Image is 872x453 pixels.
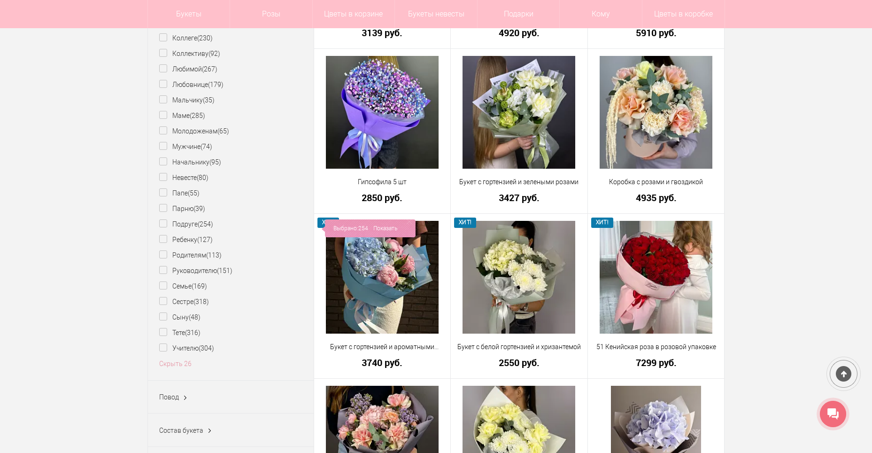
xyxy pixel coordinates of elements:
a: Букет с гортензией и зелеными розами [457,177,581,187]
label: Маме [159,111,205,121]
ins: (254) [198,220,213,228]
img: Гипсофила 5 шт [326,56,439,169]
ins: (48) [189,313,201,321]
ins: (74) [201,143,212,150]
a: 5910 руб. [594,28,718,38]
label: Невесте [159,173,208,183]
ins: (267) [202,65,217,73]
label: Коллективу [159,49,220,59]
a: 3427 руб. [457,193,581,203]
a: 2550 руб. [457,358,581,367]
ins: (179) [208,81,224,88]
label: Мужчине [159,142,212,152]
label: Сыну [159,312,201,322]
ins: (35) [203,96,215,104]
label: Папе [159,188,200,198]
a: 2850 руб. [320,193,445,203]
a: Скрыть 26 [159,360,192,367]
img: 51 Кенийская роза в розовой упаковке [600,221,712,334]
ins: (230) [197,34,213,42]
a: 3139 руб. [320,28,445,38]
label: Учителю [159,344,214,353]
label: Родителям [159,250,222,260]
ins: (316) [185,329,201,336]
ins: (169) [192,282,207,290]
label: Любовнице [159,80,224,90]
a: Гипсофила 5 шт [320,177,445,187]
span: ХИТ! [317,218,340,227]
label: Руководителю [159,266,232,276]
label: Мальчику [159,95,215,105]
a: Коробка с розами и гвоздикой [594,177,718,187]
ins: (304) [199,344,214,352]
label: Ребенку [159,235,213,245]
label: Тете [159,328,201,338]
a: Показать [373,219,397,237]
ins: (65) [217,127,229,135]
img: Букет с белой гортензией и хризантемой [463,221,575,334]
a: 3740 руб. [320,358,445,367]
a: Букет с белой гортензией и хризантемой [457,342,581,352]
a: 4935 руб. [594,193,718,203]
img: Букет с гортензией и ароматными пионами [326,221,439,334]
ins: (285) [190,112,205,119]
label: Любимой [159,64,217,74]
span: Состав букета [159,427,203,434]
label: Семье [159,281,207,291]
ins: (318) [193,298,209,305]
span: Повод [159,393,179,401]
div: Выбрано: [322,219,416,237]
ins: (113) [206,251,222,259]
label: Молодоженам [159,126,229,136]
label: Подруге [159,219,213,229]
span: ХИТ! [591,218,613,227]
a: 4920 руб. [457,28,581,38]
label: Начальнику [159,157,221,167]
span: ХИТ! [454,218,476,227]
img: Коробка с розами и гвоздикой [600,56,712,169]
label: Коллеге [159,33,213,43]
ins: (80) [197,174,208,181]
ins: (127) [197,236,213,243]
img: Букет с гортензией и зелеными розами [463,56,575,169]
label: Парню [159,204,205,214]
a: 51 Кенийская роза в розовой упаковке [594,342,718,352]
ins: (95) [209,158,221,166]
ins: (55) [188,189,200,197]
a: Букет с гортензией и ароматными пионами [320,342,445,352]
ins: (151) [217,267,232,274]
a: 7299 руб. [594,358,718,367]
ins: (39) [193,205,205,212]
label: Сестре [159,297,209,307]
ins: (92) [208,50,220,57]
span: 254 [358,219,368,237]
